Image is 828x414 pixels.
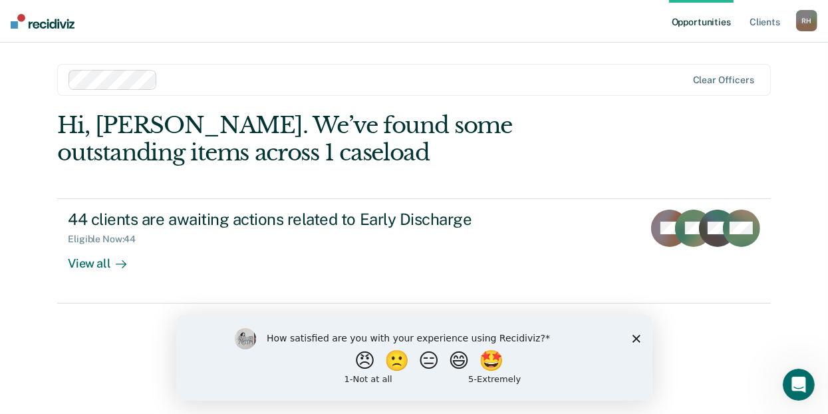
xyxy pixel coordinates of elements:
[68,234,146,245] div: Eligible Now : 44
[796,10,817,31] div: R H
[693,75,754,86] div: Clear officers
[11,14,74,29] img: Recidiviz
[796,10,817,31] button: RH
[68,210,535,229] div: 44 clients are awaiting actions related to Early Discharge
[57,198,771,304] a: 44 clients are awaiting actions related to Early DischargeEligible Now:44View all
[68,245,142,271] div: View all
[176,315,652,401] iframe: Survey by Kim from Recidiviz
[783,369,815,401] iframe: Intercom live chat
[57,112,628,166] div: Hi, [PERSON_NAME]. We’ve found some outstanding items across 1 caseload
